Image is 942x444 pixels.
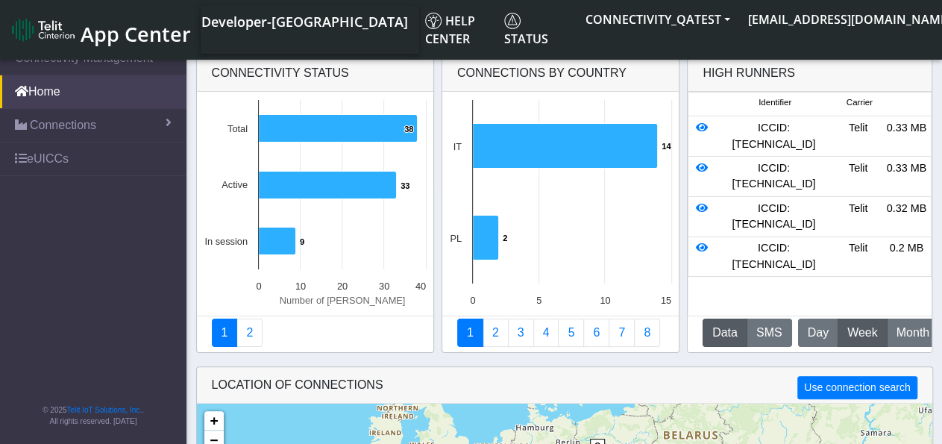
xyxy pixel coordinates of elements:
text: 30 [379,281,389,292]
div: Telit [834,240,882,272]
text: 10 [600,295,611,306]
text: Number of [PERSON_NAME] [280,295,406,306]
span: Identifier [759,96,791,109]
span: App Center [81,20,191,48]
a: Status [498,6,577,54]
span: Day [808,324,829,342]
div: ICCID: [TECHNICAL_ID] [713,201,834,233]
button: Use connection search [797,376,917,399]
text: 9 [300,237,304,246]
a: Connectivity status [212,319,238,347]
a: App Center [12,14,189,46]
a: Telit IoT Solutions, Inc. [67,406,142,414]
a: Deployment status [236,319,263,347]
text: 0 [471,295,476,306]
nav: Summary paging [212,319,418,347]
img: knowledge.svg [425,13,442,29]
a: Connections By Country [457,319,483,347]
text: 14 [662,142,671,151]
div: Telit [834,160,882,193]
text: IT [453,141,462,152]
div: 0.33 MB [882,160,931,193]
span: Month [897,324,929,342]
a: Your current platform instance [201,6,407,36]
button: SMS [747,319,792,347]
div: LOCATION OF CONNECTIONS [197,367,932,404]
text: PL [450,233,462,244]
text: In session [205,236,248,247]
text: Total [227,123,248,134]
button: Data [703,319,747,347]
text: 10 [295,281,306,292]
text: 40 [415,281,426,292]
text: 5 [537,295,542,306]
div: 0.2 MB [882,240,931,272]
a: Usage per Country [508,319,534,347]
span: Week [847,324,878,342]
nav: Summary paging [457,319,664,347]
a: Carrier [483,319,509,347]
a: Zero Session [609,319,635,347]
a: Not Connected for 30 days [634,319,660,347]
div: Connectivity status [197,55,433,92]
div: 0.33 MB [882,120,931,152]
a: 14 Days Trend [583,319,609,347]
a: Help center [419,6,498,54]
a: Connections By Carrier [533,319,559,347]
div: High Runners [703,64,795,82]
a: Zoom in [204,411,224,431]
button: Day [798,319,838,347]
div: Telit [834,201,882,233]
span: Carrier [847,96,873,109]
span: Developer-[GEOGRAPHIC_DATA] [201,13,408,31]
button: Week [838,319,888,347]
div: ICCID: [TECHNICAL_ID] [713,240,834,272]
text: 38 [404,125,413,134]
img: logo-telit-cinterion-gw-new.png [12,18,75,42]
button: Month [887,319,939,347]
a: Usage by Carrier [558,319,584,347]
text: 0 [257,281,262,292]
div: 0.32 MB [882,201,931,233]
text: 33 [401,181,409,190]
div: Telit [834,120,882,152]
span: Status [504,13,548,47]
div: ICCID: [TECHNICAL_ID] [713,160,834,193]
text: 15 [661,295,671,306]
span: Help center [425,13,475,47]
button: CONNECTIVITY_QATEST [577,6,739,33]
text: Active [222,179,248,190]
text: 20 [337,281,348,292]
text: 2 [503,234,507,243]
span: Connections [30,116,96,134]
img: status.svg [504,13,521,29]
div: ICCID: [TECHNICAL_ID] [713,120,834,152]
div: Connections By Country [442,55,679,92]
